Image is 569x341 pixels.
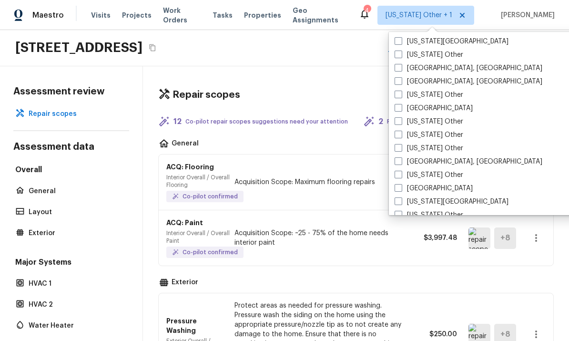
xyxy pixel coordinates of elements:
[395,63,542,73] label: [GEOGRAPHIC_DATA], [GEOGRAPHIC_DATA]
[29,279,123,289] p: HVAC 1
[32,10,64,20] span: Maestro
[91,10,111,20] span: Visits
[500,233,510,243] h5: + 8
[395,77,542,86] label: [GEOGRAPHIC_DATA], [GEOGRAPHIC_DATA]
[13,165,129,177] h5: Overall
[293,6,347,25] span: Geo Assignments
[29,300,123,310] p: HVAC 2
[387,118,491,125] p: Repair scopes confirmed by Co-pilot
[183,248,238,256] p: Co-pilot confirmed
[378,116,383,127] h5: 2
[395,184,473,193] label: [GEOGRAPHIC_DATA]
[244,10,281,20] span: Properties
[395,197,508,207] label: [US_STATE][GEOGRAPHIC_DATA]
[395,144,463,153] label: [US_STATE] Other
[29,321,123,331] p: Water Heater
[395,130,463,140] label: [US_STATE] Other
[414,330,457,339] p: $250.00
[213,12,233,19] span: Tasks
[29,207,123,217] p: Layout
[234,177,403,187] p: Acquisition Scope: Maximum flooring repairs
[500,329,510,340] h5: + 8
[166,229,244,245] p: Interior Overall / Overall Paint
[13,257,129,269] h5: Major Systems
[395,117,463,126] label: [US_STATE] Other
[395,50,463,60] label: [US_STATE] Other
[166,162,244,172] p: ACQ: Flooring
[172,278,198,289] p: Exterior
[395,170,463,180] label: [US_STATE] Other
[146,41,159,54] button: Copy Address
[172,139,199,150] p: General
[395,210,463,220] label: [US_STATE] Other
[166,174,244,189] p: Interior Overall / Overall Flooring
[15,39,142,56] h2: [STREET_ADDRESS]
[468,227,490,249] img: repair scope asset
[173,89,240,101] h4: Repair scopes
[163,6,201,25] span: Work Orders
[395,103,473,113] label: [GEOGRAPHIC_DATA]
[414,233,457,243] p: $3,997.48
[234,228,403,248] p: Acquisition Scope: ~25 - 75% of the home needs interior paint
[395,157,542,166] label: [GEOGRAPHIC_DATA], [GEOGRAPHIC_DATA]
[13,141,129,155] h4: Assessment data
[185,118,348,125] p: Co-pilot repair scopes suggestions need your attention
[497,10,555,20] span: [PERSON_NAME]
[173,116,182,127] h5: 12
[395,90,463,100] label: [US_STATE] Other
[183,193,238,200] p: Co-pilot confirmed
[386,10,452,20] span: [US_STATE] Other + 1
[13,85,129,98] h4: Assessment review
[29,109,123,119] p: Repair scopes
[122,10,152,20] span: Projects
[364,6,370,15] div: 4
[395,37,508,46] label: [US_STATE][GEOGRAPHIC_DATA]
[29,186,123,196] p: General
[166,218,244,227] p: ACQ: Paint
[29,228,123,238] p: Exterior
[166,316,223,335] p: Pressure Washing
